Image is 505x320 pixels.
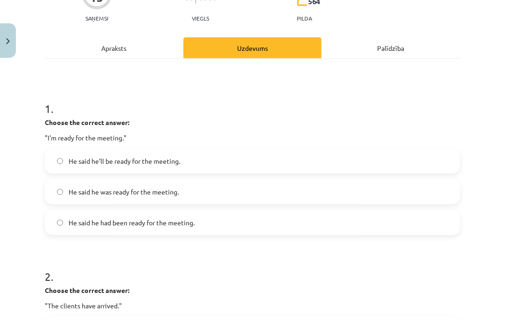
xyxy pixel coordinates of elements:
div: Apraksts [45,37,183,58]
input: He said he was ready for the meeting. [57,189,63,195]
span: He said he'll be ready for the meeting. [69,156,180,166]
strong: Choose the correct answer: [45,118,129,126]
div: Uzdevums [183,37,322,58]
img: icon-close-lesson-0947bae3869378f0d4975bcd49f059093ad1ed9edebbc8119c70593378902aed.svg [6,38,10,44]
p: Saņemsi [82,15,112,21]
h1: 1 . [45,86,460,115]
h1: 2 . [45,254,460,283]
div: Palīdzība [322,37,460,58]
strong: Choose the correct answer: [45,286,129,294]
span: He said he was ready for the meeting. [69,187,179,197]
input: He said he had been ready for the meeting. [57,220,63,226]
p: "I'm ready for the meeting." [45,133,460,143]
input: He said he'll be ready for the meeting. [57,158,63,164]
p: "The clients have arrived." [45,301,460,311]
span: He said he had been ready for the meeting. [69,218,195,228]
p: Viegls [192,15,209,21]
p: pilda [297,15,312,21]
